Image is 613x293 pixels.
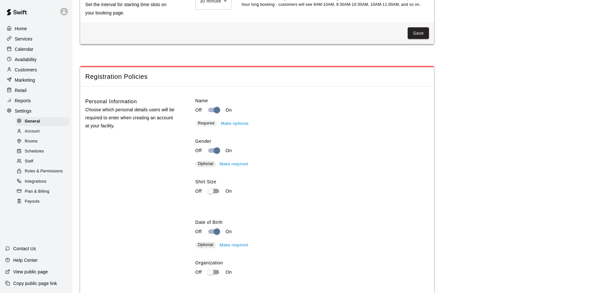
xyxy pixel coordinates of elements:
p: Copy public page link [13,280,57,287]
span: Payouts [25,198,40,205]
p: Off [195,107,202,114]
div: Staff [15,157,70,166]
a: Staff [15,157,72,167]
label: Gender [195,138,429,144]
a: Integrations [15,177,72,187]
a: Payouts [15,197,72,206]
a: Rooms [15,137,72,147]
span: Staff [25,158,33,165]
p: On [226,269,232,276]
div: General [15,117,70,126]
span: Roles & Permissions [25,168,63,175]
p: View public page [13,269,48,275]
span: Optional [198,243,213,247]
a: Settings [5,106,67,116]
button: Make optional [219,119,250,129]
p: Off [195,269,202,276]
div: Plan & Billing [15,187,70,196]
p: Off [195,228,202,235]
p: Calendar [15,46,33,52]
a: Availability [5,55,67,64]
span: Required [198,121,215,125]
a: Account [15,126,72,136]
span: Schedules [25,148,44,155]
a: Customers [5,65,67,75]
button: Make required [218,240,249,250]
span: Rooms [25,138,38,145]
p: Set the interval for starting time slots on your booking page. [85,1,175,17]
label: Date of Birth [195,219,429,225]
div: Roles & Permissions [15,167,70,176]
p: Customers [15,67,37,73]
a: Schedules [15,147,72,157]
p: Choose which personal details users will be required to enter when creating an account at your fa... [85,106,175,130]
div: Account [15,127,70,136]
a: Roles & Permissions [15,167,72,177]
a: Plan & Billing [15,187,72,197]
div: Schedules [15,147,70,156]
p: Home [15,25,27,32]
label: Shirt Size [195,179,429,185]
p: Services [15,36,33,42]
p: Availability [15,56,37,63]
p: Contact Us [13,245,36,252]
div: Integrations [15,177,70,186]
a: Home [5,24,67,33]
div: Payouts [15,197,70,206]
p: Off [195,188,202,195]
p: Off [195,147,202,154]
p: Marketing [15,77,35,83]
button: Make required [218,159,249,169]
p: Help Center [13,257,38,263]
span: Registration Policies [85,72,429,81]
div: Rooms [15,137,70,146]
a: Calendar [5,44,67,54]
span: General [25,118,40,125]
p: On [226,188,232,195]
p: Retail [15,87,27,94]
label: Name [195,97,429,104]
p: Reports [15,97,31,104]
a: Retail [5,86,67,95]
span: Plan & Billing [25,188,49,195]
p: On [226,147,232,154]
p: Settings [15,108,32,114]
p: On [226,107,232,114]
label: Organization [195,260,429,266]
span: Integrations [25,179,47,185]
p: On [226,228,232,235]
span: Optional [198,161,213,166]
a: General [15,116,72,126]
a: Marketing [5,75,67,85]
span: Account [25,128,40,135]
h6: Personal Information [85,97,137,106]
button: Save [408,27,429,39]
a: Services [5,34,67,44]
a: Reports [5,96,67,105]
